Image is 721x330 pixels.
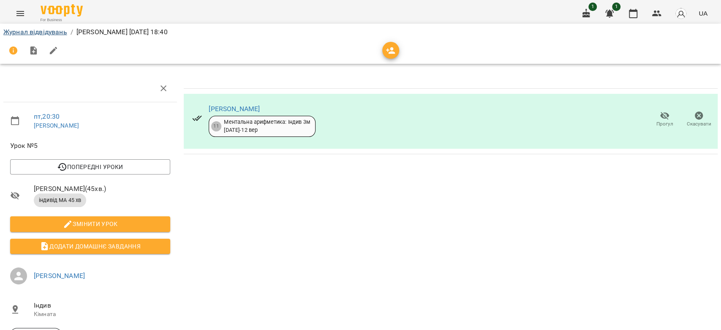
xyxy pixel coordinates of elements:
[687,120,711,128] span: Скасувати
[34,184,170,194] span: [PERSON_NAME] ( 45 хв. )
[648,108,682,131] button: Прогул
[612,3,620,11] span: 1
[41,4,83,16] img: Voopty Logo
[10,141,170,151] span: Урок №5
[10,3,30,24] button: Menu
[3,28,67,36] a: Журнал відвідувань
[34,122,79,129] a: [PERSON_NAME]
[588,3,597,11] span: 1
[10,159,170,175] button: Попередні уроки
[10,239,170,254] button: Додати домашнє завдання
[17,219,163,229] span: Змінити урок
[34,112,60,120] a: пт , 20:30
[17,162,163,172] span: Попередні уроки
[34,196,86,204] span: індивід МА 45 хв
[224,118,310,134] div: Ментальна арифметика: Індив 3м [DATE] - 12 вер
[3,27,718,37] nav: breadcrumb
[34,300,170,311] span: Індив
[699,9,707,18] span: UA
[71,27,73,37] li: /
[211,121,221,131] div: 11
[656,120,673,128] span: Прогул
[675,8,687,19] img: avatar_s.png
[695,5,711,21] button: UA
[41,17,83,23] span: For Business
[682,108,716,131] button: Скасувати
[209,105,260,113] a: [PERSON_NAME]
[76,27,168,37] p: [PERSON_NAME] [DATE] 18:40
[10,216,170,232] button: Змінити урок
[34,310,170,319] p: Кімната
[34,272,85,280] a: [PERSON_NAME]
[17,241,163,251] span: Додати домашнє завдання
